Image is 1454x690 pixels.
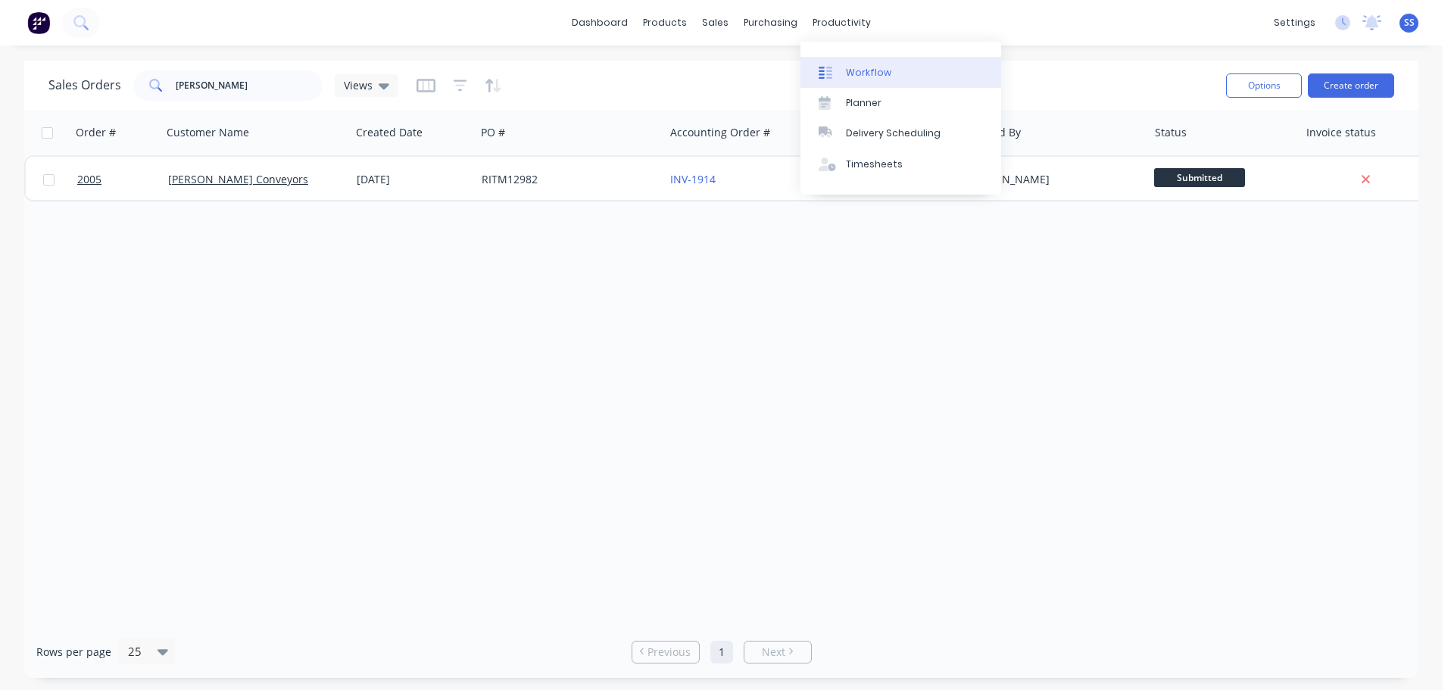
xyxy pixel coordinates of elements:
[167,125,249,140] div: Customer Name
[344,77,373,93] span: Views
[482,172,650,187] div: RITM12982
[736,11,805,34] div: purchasing
[670,172,716,186] a: INV-1914
[965,172,1133,187] div: [PERSON_NAME]
[176,70,323,101] input: Search...
[800,118,1001,148] a: Delivery Scheduling
[27,11,50,34] img: Factory
[632,645,699,660] a: Previous page
[1308,73,1394,98] button: Create order
[481,125,505,140] div: PO #
[357,172,470,187] div: [DATE]
[846,96,881,110] div: Planner
[647,645,691,660] span: Previous
[1266,11,1323,34] div: settings
[670,125,770,140] div: Accounting Order #
[710,641,733,663] a: Page 1 is your current page
[846,66,891,80] div: Workflow
[168,172,308,186] a: [PERSON_NAME] Conveyors
[36,645,111,660] span: Rows per page
[48,78,121,92] h1: Sales Orders
[1404,16,1415,30] span: SS
[694,11,736,34] div: sales
[77,157,168,202] a: 2005
[800,149,1001,180] a: Timesheets
[635,11,694,34] div: products
[1155,125,1187,140] div: Status
[626,641,818,663] ul: Pagination
[846,126,941,140] div: Delivery Scheduling
[846,158,903,171] div: Timesheets
[1306,125,1376,140] div: Invoice status
[77,172,101,187] span: 2005
[744,645,811,660] a: Next page
[805,11,878,34] div: productivity
[1154,168,1245,187] span: Submitted
[76,125,116,140] div: Order #
[1226,73,1302,98] button: Options
[564,11,635,34] a: dashboard
[762,645,785,660] span: Next
[356,125,423,140] div: Created Date
[800,57,1001,87] a: Workflow
[800,88,1001,118] a: Planner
